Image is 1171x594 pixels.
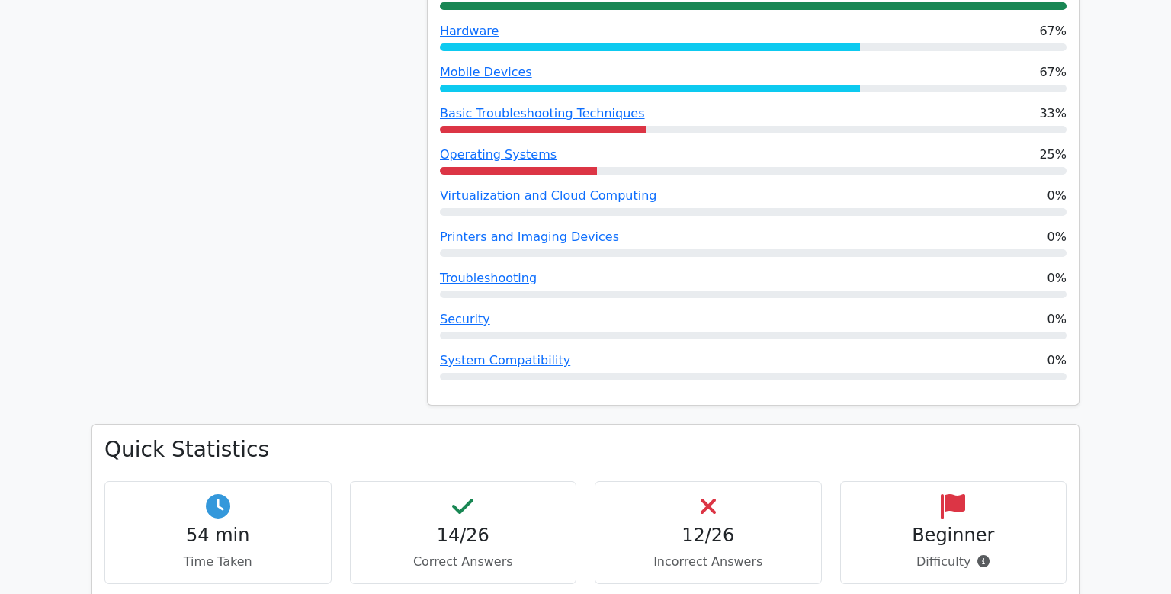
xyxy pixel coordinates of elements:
[853,553,1054,571] p: Difficulty
[440,271,537,285] a: Troubleshooting
[440,188,657,203] a: Virtualization and Cloud Computing
[1047,310,1067,329] span: 0%
[853,525,1054,547] h4: Beginner
[440,106,645,120] a: Basic Troubleshooting Techniques
[440,147,557,162] a: Operating Systems
[440,24,499,38] a: Hardware
[363,553,564,571] p: Correct Answers
[440,65,532,79] a: Mobile Devices
[1039,22,1067,40] span: 67%
[1047,269,1067,287] span: 0%
[1047,228,1067,246] span: 0%
[608,553,809,571] p: Incorrect Answers
[1047,187,1067,205] span: 0%
[1039,63,1067,82] span: 67%
[1047,352,1067,370] span: 0%
[608,525,809,547] h4: 12/26
[117,553,319,571] p: Time Taken
[117,525,319,547] h4: 54 min
[440,230,619,244] a: Printers and Imaging Devices
[440,353,570,368] a: System Compatibility
[440,312,490,326] a: Security
[104,437,1067,463] h3: Quick Statistics
[1039,104,1067,123] span: 33%
[1039,146,1067,164] span: 25%
[363,525,564,547] h4: 14/26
